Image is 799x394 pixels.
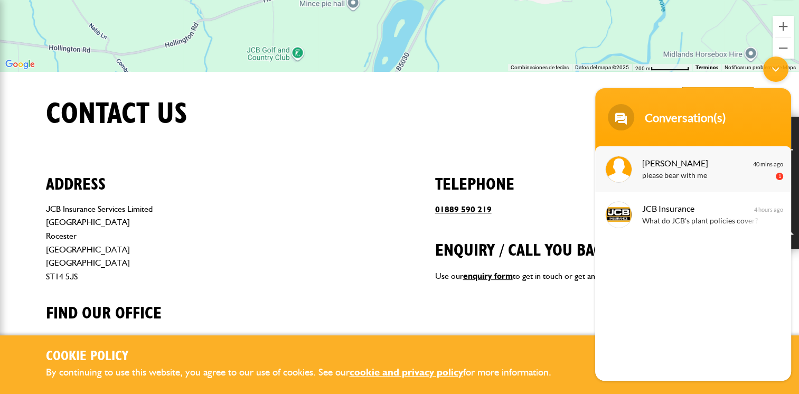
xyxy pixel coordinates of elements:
[46,349,569,365] h2: Cookie Policy
[46,158,364,194] h2: Address
[46,97,187,132] h1: Contact us
[435,158,754,194] h2: Telephone
[46,287,364,323] h2: Find our office
[3,58,37,71] img: Google
[350,366,463,378] a: cookie and privacy policy
[575,64,629,70] span: Datos del mapa ©2025
[3,58,37,71] a: Abre esta zona en Google Maps (se abre en una nueva ventana)
[46,202,364,284] address: JCB Insurance Services Limited [GEOGRAPHIC_DATA] Rocester [GEOGRAPHIC_DATA] [GEOGRAPHIC_DATA] ST1...
[511,64,569,71] button: Combinaciones de teclas
[463,271,513,281] a: enquiry form
[590,51,796,386] iframe: SalesIQ Chatwindow
[773,16,794,37] button: Ampliar
[435,204,492,214] a: 01889 590 219
[773,37,794,59] button: Reducir
[46,364,569,381] p: By continuing to use this website, you agree to our use of cookies. See our for more information.
[435,224,754,260] h2: Enquiry / call you back
[435,269,754,283] p: Use our to get in touch or get an .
